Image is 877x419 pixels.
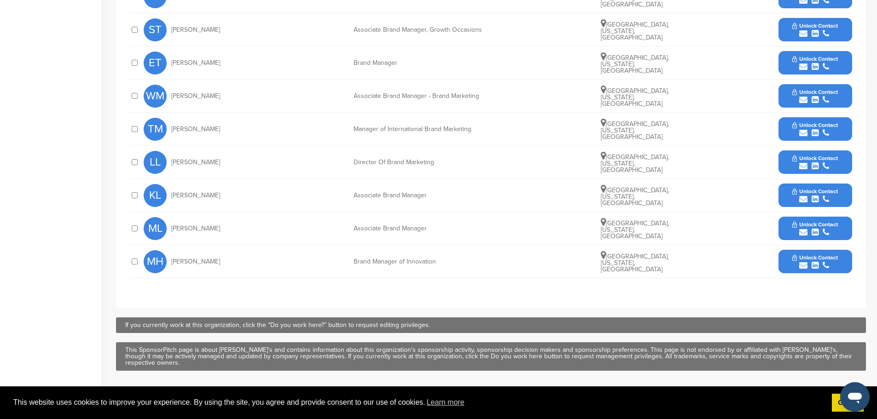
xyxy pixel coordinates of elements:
span: KL [144,184,167,207]
span: Unlock Contact [792,188,838,195]
button: Unlock Contact [781,16,849,44]
span: [PERSON_NAME] [171,192,220,199]
button: Unlock Contact [781,115,849,143]
span: This website uses cookies to improve your experience. By using the site, you agree and provide co... [13,396,825,409]
span: Unlock Contact [792,89,838,95]
span: [PERSON_NAME] [171,27,220,33]
span: Unlock Contact [792,56,838,62]
span: Unlock Contact [792,254,838,261]
div: Associate Brand Manager [354,192,492,199]
span: [GEOGRAPHIC_DATA], [US_STATE], [GEOGRAPHIC_DATA] [601,87,669,108]
div: Associate Brand Manager [354,225,492,232]
div: If you currently work at this organization, click the “Do you work here?” button to request editi... [125,322,857,328]
span: Unlock Contact [792,221,838,228]
div: Associate Brand Manager, Growth Occasions [354,27,492,33]
span: ST [144,18,167,41]
button: Unlock Contact [781,215,849,242]
span: [PERSON_NAME] [171,93,220,99]
span: [GEOGRAPHIC_DATA], [US_STATE], [GEOGRAPHIC_DATA] [601,253,669,273]
span: [GEOGRAPHIC_DATA], [US_STATE], [GEOGRAPHIC_DATA] [601,186,669,207]
span: Unlock Contact [792,155,838,161]
span: [PERSON_NAME] [171,159,220,166]
button: Unlock Contact [781,248,849,276]
span: ET [144,52,167,75]
span: [PERSON_NAME] [171,126,220,132]
span: [GEOGRAPHIC_DATA], [US_STATE], [GEOGRAPHIC_DATA] [601,219,669,240]
span: Unlock Contact [792,23,838,29]
span: [PERSON_NAME] [171,258,220,265]
div: Associate Brand Manager - Brand Marketing [354,93,492,99]
span: ML [144,217,167,240]
button: Unlock Contact [781,149,849,176]
div: Director Of Brand Marketing [354,159,492,166]
span: [PERSON_NAME] [171,225,220,232]
span: WM [144,85,167,108]
button: Unlock Contact [781,82,849,110]
button: Unlock Contact [781,49,849,77]
div: Manager of International Brand Marketing [354,126,492,132]
span: [GEOGRAPHIC_DATA], [US_STATE], [GEOGRAPHIC_DATA] [601,120,669,141]
iframe: Button to launch messaging window [840,382,870,412]
span: TM [144,118,167,141]
span: MH [144,250,167,273]
span: [GEOGRAPHIC_DATA], [US_STATE], [GEOGRAPHIC_DATA] [601,21,669,41]
span: [GEOGRAPHIC_DATA], [US_STATE], [GEOGRAPHIC_DATA] [601,153,669,174]
button: Unlock Contact [781,182,849,209]
div: Brand Manager [354,60,492,66]
span: LL [144,151,167,174]
span: [GEOGRAPHIC_DATA], [US_STATE], [GEOGRAPHIC_DATA] [601,54,669,75]
div: Brand Manager of Innovation [354,258,492,265]
a: dismiss cookie message [832,394,864,412]
div: This SponsorPitch page is about [PERSON_NAME]'s and contains information about this organization'... [125,347,857,366]
a: learn more about cookies [425,396,466,409]
span: [PERSON_NAME] [171,60,220,66]
span: Unlock Contact [792,122,838,128]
